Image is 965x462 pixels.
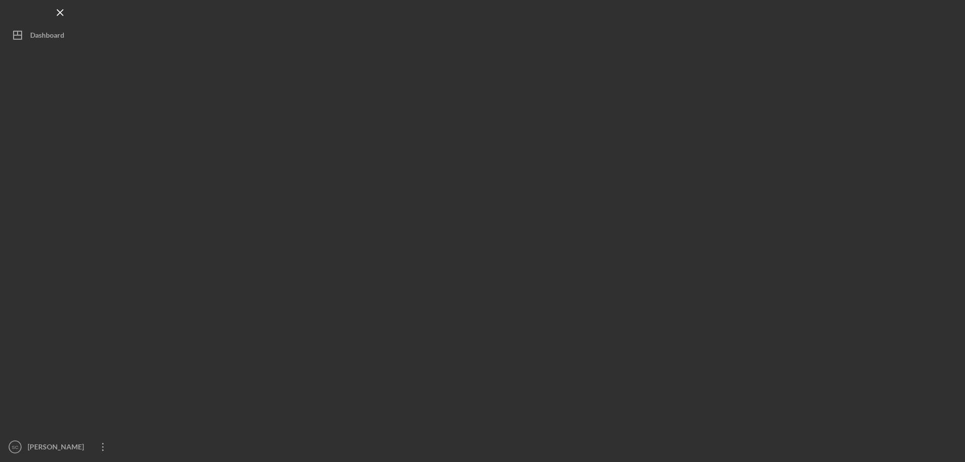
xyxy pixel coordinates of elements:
[30,25,64,48] div: Dashboard
[25,437,90,459] div: [PERSON_NAME]
[12,444,18,450] text: SC
[5,25,116,45] button: Dashboard
[5,437,116,457] button: SC[PERSON_NAME]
